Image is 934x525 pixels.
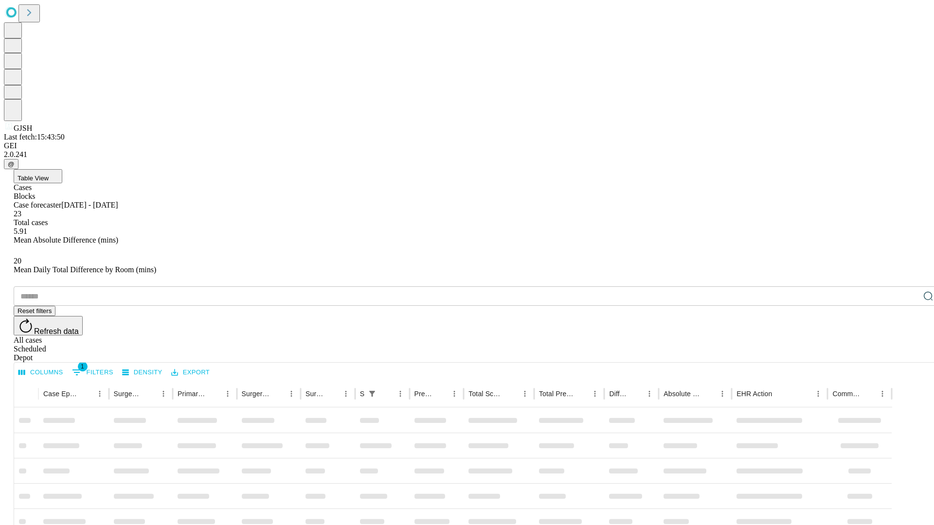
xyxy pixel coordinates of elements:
[14,218,48,227] span: Total cases
[14,227,27,235] span: 5.91
[114,390,142,398] div: Surgeon Name
[518,387,532,401] button: Menu
[609,390,628,398] div: Difference
[169,365,212,380] button: Export
[8,160,15,168] span: @
[14,169,62,183] button: Table View
[365,387,379,401] button: Show filters
[394,387,407,401] button: Menu
[14,236,118,244] span: Mean Absolute Difference (mins)
[271,387,285,401] button: Sort
[242,390,270,398] div: Surgery Name
[93,387,107,401] button: Menu
[178,390,206,398] div: Primary Service
[832,390,861,398] div: Comments
[34,327,79,335] span: Refresh data
[14,257,21,265] span: 20
[643,387,656,401] button: Menu
[43,390,78,398] div: Case Epic Id
[339,387,353,401] button: Menu
[4,133,65,141] span: Last fetch: 15:43:50
[61,201,118,209] span: [DATE] - [DATE]
[434,387,448,401] button: Sort
[736,390,772,398] div: EHR Action
[70,365,116,380] button: Show filters
[285,387,298,401] button: Menu
[876,387,889,401] button: Menu
[448,387,461,401] button: Menu
[360,390,364,398] div: Scheduled In Room Duration
[14,265,156,274] span: Mean Daily Total Difference by Room (mins)
[629,387,643,401] button: Sort
[365,387,379,401] div: 1 active filter
[18,307,52,315] span: Reset filters
[4,141,930,150] div: GEI
[14,316,83,335] button: Refresh data
[4,150,930,159] div: 2.0.241
[575,387,588,401] button: Sort
[702,387,716,401] button: Sort
[79,387,93,401] button: Sort
[14,210,21,218] span: 23
[664,390,701,398] div: Absolute Difference
[14,201,61,209] span: Case forecaster
[305,390,324,398] div: Surgery Date
[18,175,49,182] span: Table View
[325,387,339,401] button: Sort
[588,387,602,401] button: Menu
[207,387,221,401] button: Sort
[157,387,170,401] button: Menu
[143,387,157,401] button: Sort
[14,306,55,316] button: Reset filters
[504,387,518,401] button: Sort
[862,387,876,401] button: Sort
[773,387,787,401] button: Sort
[380,387,394,401] button: Sort
[14,124,32,132] span: GJSH
[221,387,234,401] button: Menu
[120,365,165,380] button: Density
[414,390,433,398] div: Predicted In Room Duration
[468,390,503,398] div: Total Scheduled Duration
[539,390,574,398] div: Total Predicted Duration
[78,362,88,371] span: 1
[16,365,66,380] button: Select columns
[4,159,18,169] button: @
[716,387,729,401] button: Menu
[811,387,825,401] button: Menu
